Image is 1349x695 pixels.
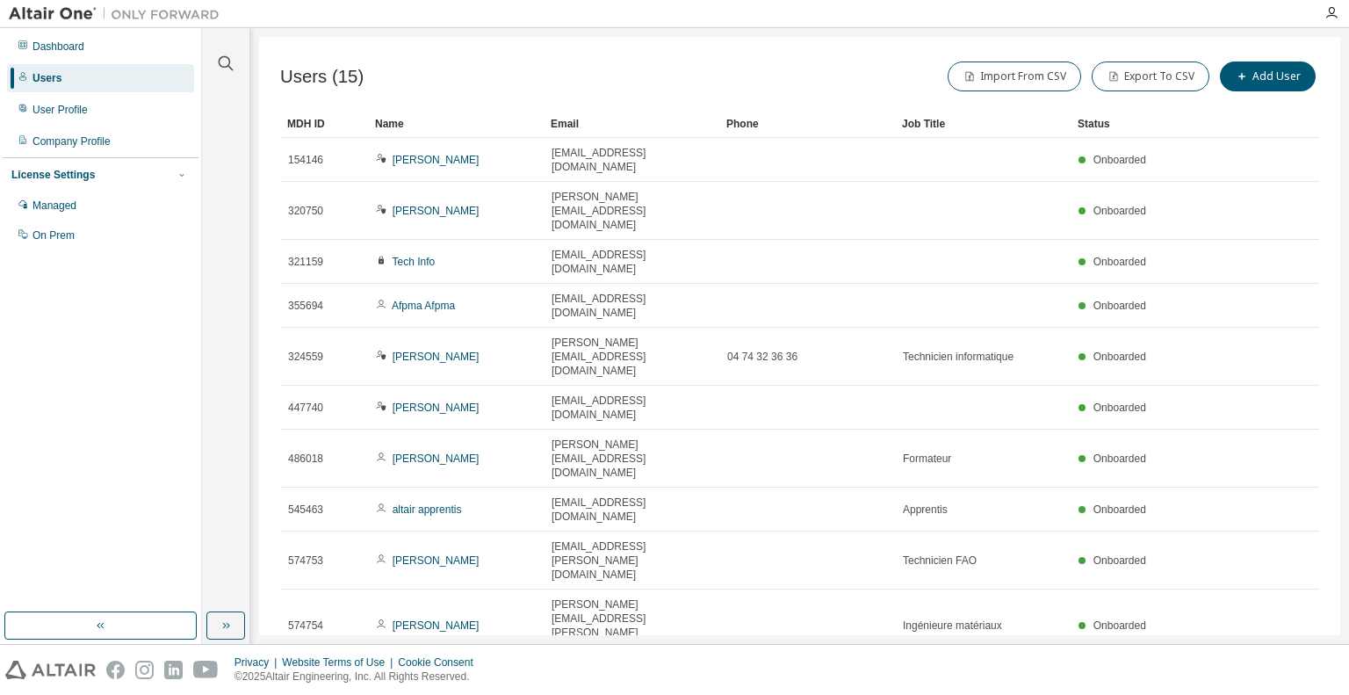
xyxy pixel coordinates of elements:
span: [EMAIL_ADDRESS][DOMAIN_NAME] [552,496,711,524]
span: Onboarded [1093,503,1146,516]
div: Managed [32,199,76,213]
div: Users [32,71,61,85]
img: linkedin.svg [164,661,183,679]
span: Onboarded [1093,256,1146,268]
span: [PERSON_NAME][EMAIL_ADDRESS][DOMAIN_NAME] [552,190,711,232]
div: User Profile [32,103,88,117]
button: Add User [1220,62,1316,91]
a: Tech Info [392,256,435,268]
div: Status [1078,110,1228,138]
span: Onboarded [1093,619,1146,632]
span: Ingénieure matériaux [903,619,1002,633]
span: 486018 [288,452,323,466]
span: [PERSON_NAME][EMAIL_ADDRESS][DOMAIN_NAME] [552,336,711,378]
span: 545463 [288,503,323,517]
span: Onboarded [1093,554,1146,567]
div: Phone [726,110,888,138]
img: youtube.svg [193,661,219,679]
div: Website Terms of Use [282,655,398,670]
a: [PERSON_NAME] [393,154,480,166]
div: Cookie Consent [398,655,483,670]
a: [PERSON_NAME] [393,554,480,567]
a: altair apprentis [393,503,462,516]
span: 574754 [288,619,323,633]
div: License Settings [11,168,95,182]
span: Onboarded [1093,402,1146,414]
span: Technicien FAO [903,554,977,568]
div: Company Profile [32,134,111,148]
span: 154146 [288,153,323,167]
div: Name [375,110,537,138]
span: 320750 [288,204,323,218]
img: facebook.svg [106,661,125,679]
span: Apprentis [903,503,948,517]
span: 574753 [288,554,323,568]
img: instagram.svg [135,661,154,679]
span: [EMAIL_ADDRESS][DOMAIN_NAME] [552,292,711,320]
span: Onboarded [1093,300,1146,312]
span: Onboarded [1093,351,1146,363]
span: 04 74 32 36 36 [727,350,797,364]
span: Onboarded [1093,452,1146,465]
span: 321159 [288,255,323,269]
button: Import From CSV [948,62,1081,91]
div: MDH ID [287,110,361,138]
span: Formateur [903,452,951,466]
span: 324559 [288,350,323,364]
img: Altair One [9,5,228,23]
a: [PERSON_NAME] [393,402,480,414]
span: [EMAIL_ADDRESS][PERSON_NAME][DOMAIN_NAME] [552,539,711,582]
div: Dashboard [32,40,84,54]
p: © 2025 Altair Engineering, Inc. All Rights Reserved. [234,670,484,684]
a: [PERSON_NAME] [393,452,480,465]
span: [EMAIL_ADDRESS][DOMAIN_NAME] [552,394,711,422]
span: [EMAIL_ADDRESS][DOMAIN_NAME] [552,248,711,276]
span: [PERSON_NAME][EMAIL_ADDRESS][DOMAIN_NAME] [552,438,711,480]
span: Technicien informatique [903,350,1014,364]
a: [PERSON_NAME] [393,351,480,363]
button: Export To CSV [1092,62,1209,91]
div: Job Title [902,110,1064,138]
span: Users (15) [280,67,364,87]
div: On Prem [32,228,75,243]
span: [EMAIL_ADDRESS][DOMAIN_NAME] [552,146,711,174]
a: [PERSON_NAME] [393,205,480,217]
span: [PERSON_NAME][EMAIL_ADDRESS][PERSON_NAME][DOMAIN_NAME] [552,597,711,654]
img: altair_logo.svg [5,661,96,679]
a: Afpma Afpma [392,300,455,312]
span: 447740 [288,401,323,415]
span: 355694 [288,299,323,313]
div: Privacy [234,655,282,670]
a: [PERSON_NAME] [393,619,480,632]
span: Onboarded [1093,154,1146,166]
div: Email [551,110,712,138]
span: Onboarded [1093,205,1146,217]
